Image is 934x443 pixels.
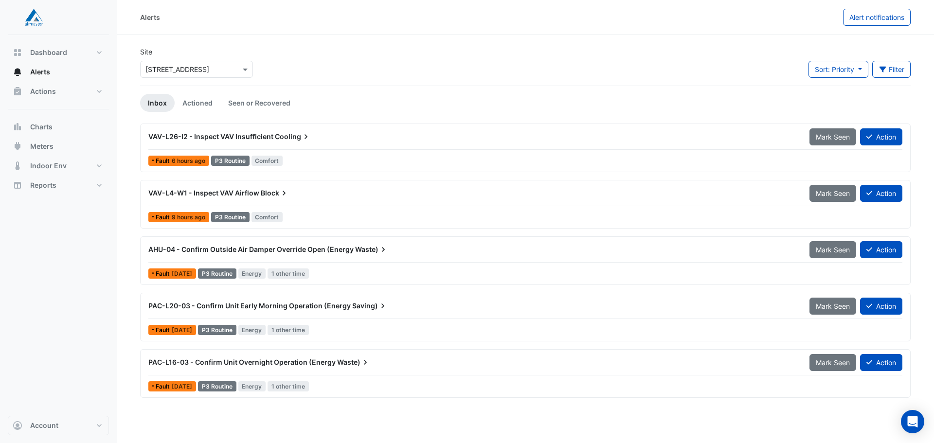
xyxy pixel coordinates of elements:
[30,180,56,190] span: Reports
[156,384,172,390] span: Fault
[268,268,309,279] span: 1 other time
[809,185,856,202] button: Mark Seen
[172,157,205,164] span: Mon 25-Aug-2025 09:35 AWST
[148,245,354,253] span: AHU-04 - Confirm Outside Air Damper Override Open (Energy
[816,358,850,367] span: Mark Seen
[251,212,283,222] span: Comfort
[140,12,160,22] div: Alerts
[8,62,109,82] button: Alerts
[8,416,109,435] button: Account
[849,13,904,21] span: Alert notifications
[238,268,266,279] span: Energy
[198,381,236,391] div: P3 Routine
[901,410,924,433] div: Open Intercom Messenger
[13,142,22,151] app-icon: Meters
[8,156,109,176] button: Indoor Env
[156,158,172,164] span: Fault
[140,94,175,112] a: Inbox
[809,128,856,145] button: Mark Seen
[815,65,854,73] span: Sort: Priority
[809,354,856,371] button: Mark Seen
[860,185,902,202] button: Action
[148,189,259,197] span: VAV-L4-W1 - Inspect VAV Airflow
[13,180,22,190] app-icon: Reports
[261,188,289,198] span: Block
[8,82,109,101] button: Actions
[30,161,67,171] span: Indoor Env
[13,161,22,171] app-icon: Indoor Env
[13,48,22,57] app-icon: Dashboard
[172,270,192,277] span: Mon 04-Aug-2025 10:03 AWST
[843,9,911,26] button: Alert notifications
[13,67,22,77] app-icon: Alerts
[816,189,850,197] span: Mark Seen
[156,271,172,277] span: Fault
[198,268,236,279] div: P3 Routine
[198,325,236,335] div: P3 Routine
[156,327,172,333] span: Fault
[809,241,856,258] button: Mark Seen
[816,133,850,141] span: Mark Seen
[8,117,109,137] button: Charts
[816,246,850,254] span: Mark Seen
[156,214,172,220] span: Fault
[13,87,22,96] app-icon: Actions
[30,67,50,77] span: Alerts
[275,132,311,142] span: Cooling
[30,421,58,430] span: Account
[220,94,298,112] a: Seen or Recovered
[13,122,22,132] app-icon: Charts
[251,156,283,166] span: Comfort
[268,325,309,335] span: 1 other time
[211,156,250,166] div: P3 Routine
[352,301,388,311] span: Saving)
[860,241,902,258] button: Action
[140,47,152,57] label: Site
[860,128,902,145] button: Action
[172,383,192,390] span: Sun 06-Jul-2025 11:15 AWST
[172,213,205,221] span: Mon 25-Aug-2025 07:03 AWST
[30,87,56,96] span: Actions
[238,325,266,335] span: Energy
[30,48,67,57] span: Dashboard
[872,61,911,78] button: Filter
[816,302,850,310] span: Mark Seen
[355,245,388,254] span: Waste)
[8,176,109,195] button: Reports
[8,137,109,156] button: Meters
[268,381,309,391] span: 1 other time
[148,132,273,141] span: VAV-L26-I2 - Inspect VAV Insufficient
[12,8,55,27] img: Company Logo
[809,298,856,315] button: Mark Seen
[148,301,351,310] span: PAC-L20-03 - Confirm Unit Early Morning Operation (Energy
[8,43,109,62] button: Dashboard
[172,326,192,334] span: Fri 01-Aug-2025 12:15 AWST
[337,357,370,367] span: Waste)
[238,381,266,391] span: Energy
[30,142,54,151] span: Meters
[211,212,250,222] div: P3 Routine
[175,94,220,112] a: Actioned
[148,358,336,366] span: PAC-L16-03 - Confirm Unit Overnight Operation (Energy
[860,298,902,315] button: Action
[860,354,902,371] button: Action
[30,122,53,132] span: Charts
[808,61,868,78] button: Sort: Priority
